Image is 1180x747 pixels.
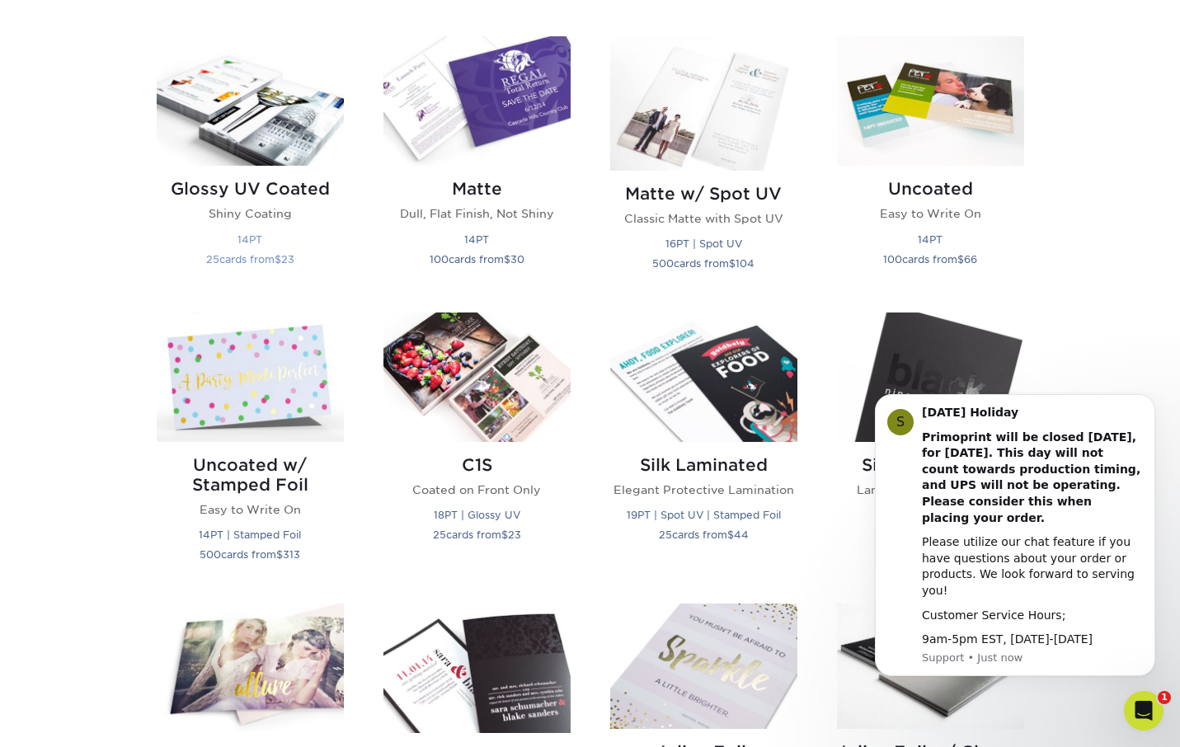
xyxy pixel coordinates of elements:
p: Shiny Coating [157,205,344,222]
h2: Uncoated [837,179,1024,199]
span: 500 [200,548,221,561]
a: Glossy UV Coated Postcards Glossy UV Coated Shiny Coating 14PT 25cards from$23 [157,36,344,293]
span: $ [501,529,508,541]
span: 25 [659,529,672,541]
small: 14PT [918,233,943,246]
img: Uncoated Postcards [837,36,1024,166]
p: Lamination with Spot UV [837,482,1024,498]
small: cards from [433,529,521,541]
img: C1S Postcards [383,312,571,442]
span: 313 [283,548,300,561]
span: 30 [510,253,524,265]
span: $ [276,548,283,561]
img: Silk Laminated Postcards [610,312,797,442]
small: cards from [200,548,300,561]
img: Silk w/ Spot UV Postcards [837,312,1024,442]
h2: C1S [383,455,571,475]
span: $ [504,253,510,265]
p: Dull, Flat Finish, Not Shiny [383,205,571,222]
img: Uncoated w/ Stamped Foil Postcards [157,312,344,442]
small: 19PT | Spot UV | Stamped Foil [627,509,781,521]
span: 25 [433,529,446,541]
span: $ [727,529,734,541]
span: 66 [964,253,977,265]
h2: Matte [383,179,571,199]
small: cards from [652,257,755,270]
small: 16PT | Spot UV [665,237,742,250]
small: 14PT [464,233,489,246]
a: Uncoated w/ Stamped Foil Postcards Uncoated w/ Stamped Foil Easy to Write On 14PT | Stamped Foil ... [157,312,344,584]
small: cards from [206,253,294,265]
img: Glossy UV Coated Postcards [157,36,344,166]
img: Inline Foil Postcards [610,604,797,728]
small: cards from [430,253,524,265]
p: Elegant Protective Lamination [610,482,797,498]
h2: Silk w/ Spot UV [837,455,1024,475]
span: 104 [736,257,755,270]
span: 23 [281,253,294,265]
a: Silk Laminated Postcards Silk Laminated Elegant Protective Lamination 19PT | Spot UV | Stamped Fo... [610,312,797,584]
span: 25 [206,253,219,265]
iframe: Google Customer Reviews [4,697,140,741]
h2: Silk Laminated [610,455,797,475]
span: $ [957,253,964,265]
p: Coated on Front Only [383,482,571,498]
img: Inline Foil w/ Glossy UV Postcards [837,604,1024,728]
a: Uncoated Postcards Uncoated Easy to Write On 14PT 100cards from$66 [837,36,1024,293]
small: 14PT | Stamped Foil [199,529,301,541]
span: 100 [883,253,902,265]
small: cards from [883,253,977,265]
iframe: Intercom live chat [1124,691,1164,731]
img: Silk w/ Stamped Foil Postcards [157,604,344,733]
span: 23 [508,529,521,541]
h2: Glossy UV Coated [157,179,344,199]
a: Matte w/ Spot UV Postcards Matte w/ Spot UV Classic Matte with Spot UV 16PT | Spot UV 500cards fr... [610,36,797,293]
span: 1 [1158,691,1171,704]
small: 18PT | Glossy UV [434,509,520,521]
small: 14PT [237,233,262,246]
img: Matte w/ Spot UV Postcards [610,36,797,170]
h2: Matte w/ Spot UV [610,184,797,204]
a: C1S Postcards C1S Coated on Front Only 18PT | Glossy UV 25cards from$23 [383,312,571,584]
iframe: Intercom notifications message [850,392,1180,702]
span: 100 [430,253,449,265]
img: Matte Postcards [383,36,571,166]
span: $ [275,253,281,265]
span: 500 [652,257,674,270]
p: Easy to Write On [157,501,344,518]
p: Classic Matte with Spot UV [610,210,797,227]
img: Spot UV Postcards [383,604,571,733]
span: 44 [734,529,749,541]
a: Silk w/ Spot UV Postcards Silk w/ Spot UV Lamination with Spot UV 19PT | Spot UV 500cards from$109 [837,312,1024,584]
h2: Uncoated w/ Stamped Foil [157,455,344,495]
small: cards from [659,529,749,541]
span: $ [729,257,736,270]
p: Easy to Write On [837,205,1024,222]
a: Matte Postcards Matte Dull, Flat Finish, Not Shiny 14PT 100cards from$30 [383,36,571,293]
